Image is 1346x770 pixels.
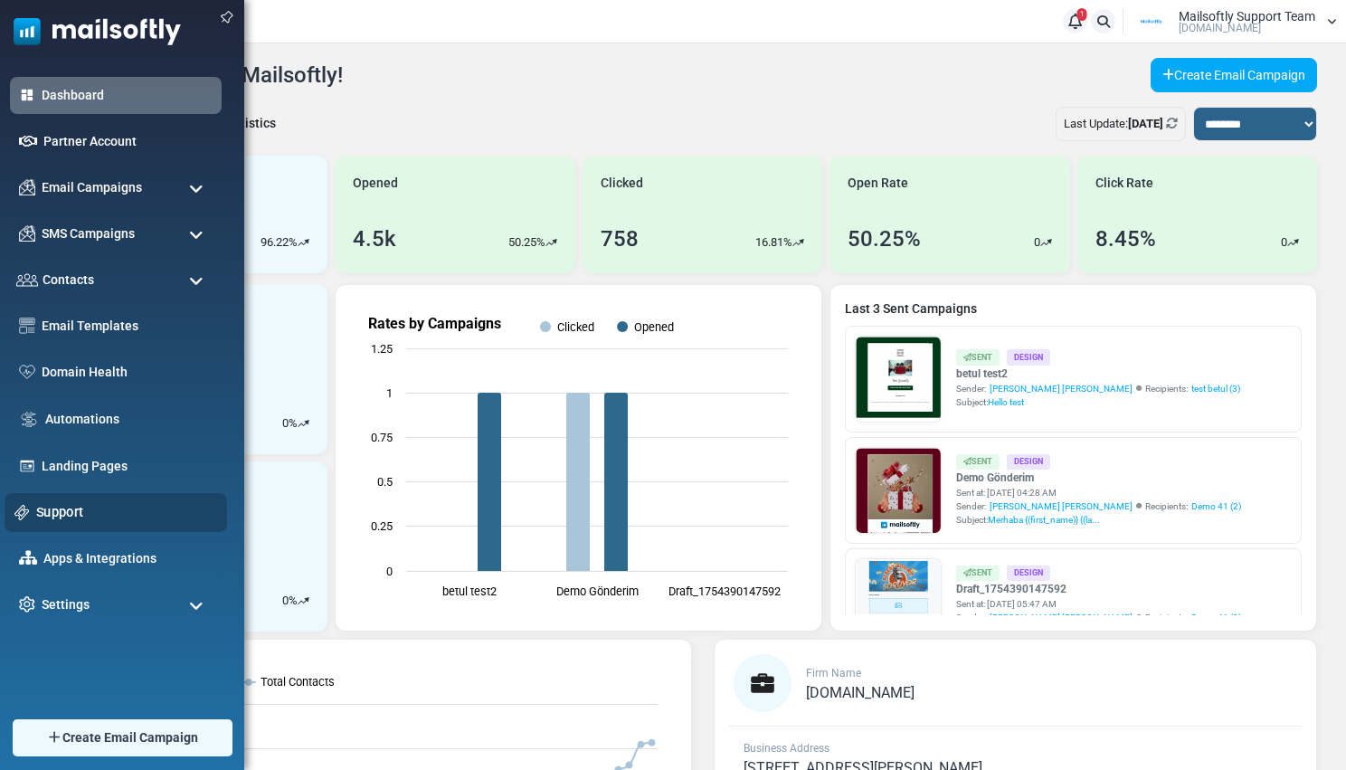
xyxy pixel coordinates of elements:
[956,382,1240,395] div: Sender: Recipients:
[14,505,30,520] img: support-icon.svg
[1077,8,1087,21] span: 1
[990,382,1133,395] span: [PERSON_NAME] [PERSON_NAME]
[19,225,35,242] img: campaigns-icon.png
[282,592,309,610] div: %
[806,686,915,700] a: [DOMAIN_NAME]
[1063,9,1087,33] a: 1
[1129,8,1174,35] img: User Logo
[1007,566,1050,581] div: Design
[261,675,335,689] text: Total Contacts
[956,499,1241,513] div: Sender: Recipients:
[43,271,94,290] span: Contacts
[19,458,35,474] img: landing_pages.svg
[42,595,90,614] span: Settings
[990,611,1133,624] span: [PERSON_NAME] [PERSON_NAME]
[806,667,861,680] span: Firm Name
[282,592,289,610] p: 0
[1166,117,1178,130] a: Refresh Stats
[386,565,393,578] text: 0
[386,386,393,400] text: 1
[1191,382,1240,395] a: test betul (3)
[1179,23,1261,33] span: [DOMAIN_NAME]
[601,174,643,193] span: Clicked
[990,499,1133,513] span: [PERSON_NAME] [PERSON_NAME]
[1179,10,1315,23] span: Mailsoftly Support Team
[42,224,135,243] span: SMS Campaigns
[601,223,639,255] div: 758
[956,349,1000,365] div: Sent
[36,502,217,522] a: Support
[845,299,1302,318] a: Last 3 Sent Campaigns
[42,317,213,336] a: Email Templates
[371,431,393,444] text: 0.75
[282,414,289,433] p: 0
[1056,107,1186,141] div: Last Update:
[1007,454,1050,470] div: Design
[988,397,1024,407] span: Hello test
[848,174,908,193] span: Open Rate
[45,410,213,429] a: Automations
[19,365,35,379] img: domain-health-icon.svg
[1128,117,1163,130] b: [DATE]
[956,581,1241,597] a: Draft_1754390147592
[19,318,35,334] img: email-templates-icon.svg
[353,174,398,193] span: Opened
[988,515,1100,525] span: Merhaba {(first_name)} {(la...
[1095,174,1153,193] span: Click Rate
[43,549,213,568] a: Apps & Integrations
[368,315,501,332] text: Rates by Campaigns
[635,320,675,334] text: Opened
[956,597,1241,611] div: Sent at: [DATE] 05:47 AM
[353,223,396,255] div: 4.5k
[1034,233,1040,252] p: 0
[508,233,545,252] p: 50.25%
[371,519,393,533] text: 0.25
[16,273,38,286] img: contacts-icon.svg
[557,320,594,334] text: Clicked
[19,87,35,103] img: dashboard-icon-active.svg
[956,395,1240,409] div: Subject:
[371,342,393,356] text: 1.25
[956,566,1000,581] div: Sent
[443,585,498,598] text: betul test2
[43,132,213,151] a: Partner Account
[1151,58,1317,92] a: Create Email Campaign
[19,179,35,195] img: campaigns-icon.png
[806,684,915,701] span: [DOMAIN_NAME]
[261,233,298,252] p: 96.22%
[556,585,639,598] text: Demo Gönderim
[19,409,39,430] img: workflow.svg
[1007,349,1050,365] div: Design
[1191,499,1241,513] a: Demo 41 (2)
[282,414,309,433] div: %
[42,363,213,382] a: Domain Health
[62,728,198,747] span: Create Email Campaign
[755,233,792,252] p: 16.81%
[956,486,1241,499] div: Sent at: [DATE] 04:28 AM
[744,742,829,755] span: Business Address
[956,366,1240,382] a: betul test2
[848,223,921,255] div: 50.25%
[1191,611,1241,624] a: Demo 41 (2)
[668,585,781,598] text: Draft_1754390147592
[42,457,213,476] a: Landing Pages
[350,299,806,616] svg: Rates by Campaigns
[1281,233,1287,252] p: 0
[956,513,1241,527] div: Subject:
[19,596,35,613] img: settings-icon.svg
[956,470,1241,486] a: Demo Gönderim
[956,611,1241,624] div: Sender: Recipients:
[377,475,393,489] text: 0.5
[956,454,1000,470] div: Sent
[1095,223,1156,255] div: 8.45%
[1129,8,1337,35] a: User Logo Mailsoftly Support Team [DOMAIN_NAME]
[42,86,213,105] a: Dashboard
[42,178,142,197] span: Email Campaigns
